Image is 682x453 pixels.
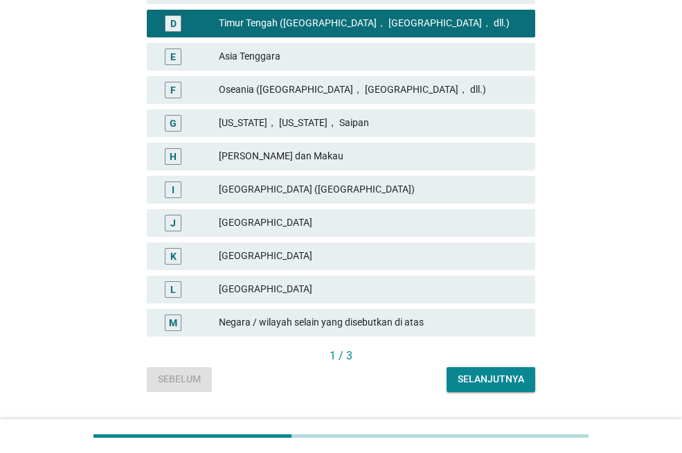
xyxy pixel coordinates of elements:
div: [GEOGRAPHIC_DATA] ([GEOGRAPHIC_DATA]) [219,181,524,198]
div: [GEOGRAPHIC_DATA] [219,215,524,231]
div: M [169,315,177,330]
div: 1 / 3 [147,348,535,364]
div: Negara / wilayah selain yang disebutkan di atas [219,314,524,331]
div: [PERSON_NAME] dan Makau [219,148,524,165]
div: [GEOGRAPHIC_DATA] [219,281,524,298]
div: Timur Tengah ([GEOGRAPHIC_DATA]， [GEOGRAPHIC_DATA]， dll.) [219,15,524,32]
button: Selanjutnya [447,367,535,392]
div: E [170,49,176,64]
div: D [170,16,177,30]
div: K [170,249,177,263]
div: G [170,116,177,130]
div: Selanjutnya [458,372,524,387]
div: F [170,82,176,97]
div: [US_STATE]， [US_STATE]， Saipan [219,115,524,132]
div: J [170,215,176,230]
div: L [170,282,176,296]
div: I [172,182,174,197]
div: Asia Tenggara [219,48,524,65]
div: Oseania ([GEOGRAPHIC_DATA]， [GEOGRAPHIC_DATA]， dll.) [219,82,524,98]
div: H [170,149,177,163]
div: [GEOGRAPHIC_DATA] [219,248,524,265]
